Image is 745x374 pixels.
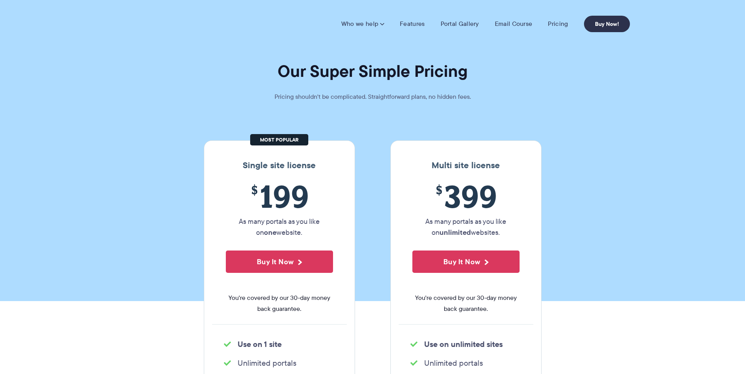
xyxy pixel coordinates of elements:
[341,20,384,28] a: Who we help
[226,251,333,273] button: Buy It Now
[399,160,533,171] h3: Multi site license
[548,20,568,28] a: Pricing
[412,251,520,273] button: Buy It Now
[226,292,333,314] span: You're covered by our 30-day money back guarantee.
[255,91,491,102] p: Pricing shouldn't be complicated. Straightforward plans, no hidden fees.
[412,178,520,214] span: 399
[238,338,282,350] strong: Use on 1 site
[441,20,479,28] a: Portal Gallery
[212,160,347,171] h3: Single site license
[439,227,471,238] strong: unlimited
[400,20,425,28] a: Features
[226,178,333,214] span: 199
[224,358,335,369] li: Unlimited portals
[412,216,520,238] p: As many portals as you like on websites.
[412,292,520,314] span: You're covered by our 30-day money back guarantee.
[584,16,630,32] a: Buy Now!
[226,216,333,238] p: As many portals as you like on website.
[495,20,533,28] a: Email Course
[264,227,276,238] strong: one
[424,338,503,350] strong: Use on unlimited sites
[410,358,522,369] li: Unlimited portals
